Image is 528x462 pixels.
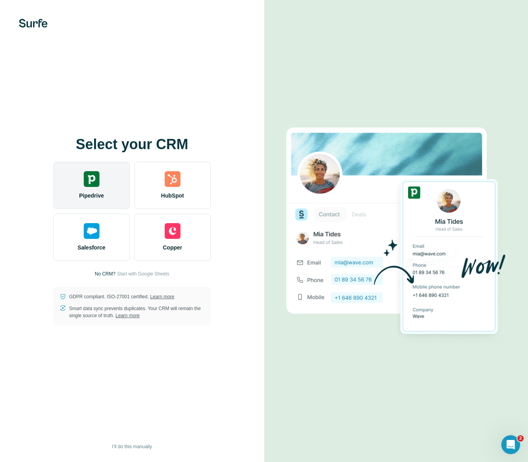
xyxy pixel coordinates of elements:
[165,223,180,239] img: copper's logo
[165,171,180,187] img: hubspot's logo
[77,244,105,251] span: Salesforce
[517,435,524,442] span: 2
[501,435,520,454] iframe: Intercom live chat
[116,313,140,318] a: Learn more
[79,192,104,200] span: Pipedrive
[53,137,211,152] h1: Select your CRM
[163,244,182,251] span: Copper
[95,270,116,277] p: No CRM?
[84,171,99,187] img: pipedrive's logo
[84,223,99,239] img: salesforce's logo
[69,293,174,300] p: GDPR compliant. ISO-27001 certified.
[107,441,157,453] button: I’ll do this manually
[117,270,169,277] button: Start with Google Sheets
[112,443,152,450] span: I’ll do this manually
[69,305,204,319] p: Smart data sync prevents duplicates. Your CRM will remain the single source of truth.
[19,19,48,28] img: Surfe's logo
[150,294,174,299] a: Learn more
[161,192,184,200] span: HubSpot
[286,114,506,347] img: PIPEDRIVE image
